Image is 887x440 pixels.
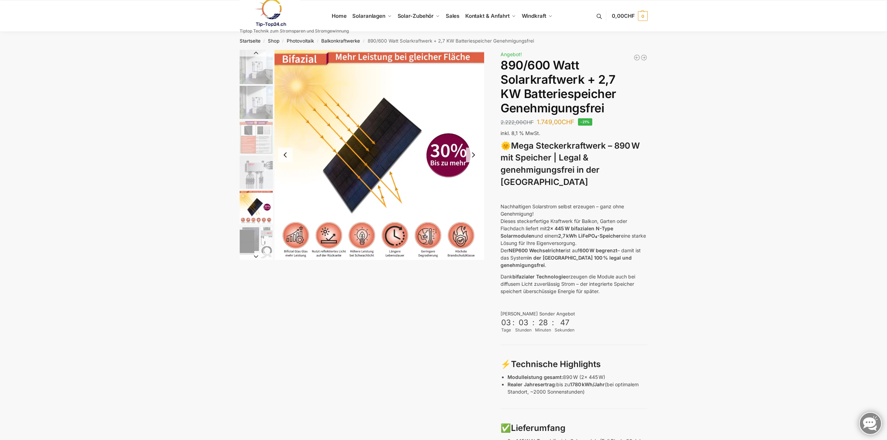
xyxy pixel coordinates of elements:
p: Dank erzeugen die Module auch bei diffusem Licht zuverlässig Strom – der integrierte Speicher spe... [501,273,647,295]
img: Bificial 30 % mehr Leistung [275,50,484,260]
span: Windkraft [522,13,546,19]
span: CHF [523,119,534,126]
p: 890 W (2x 445 W) [508,373,647,381]
h3: ⚡ [501,358,647,371]
strong: 2x 445 W bifazialen N-Type Solarmodulen [501,225,613,239]
span: Angebot! [501,51,522,57]
div: 47 [555,318,574,327]
img: Balkonkraftwerk mit 2,7kw Speicher [240,50,273,84]
h3: 🌞 [501,140,647,188]
a: Balkonkraftwerke [321,38,360,44]
div: : [552,318,554,331]
a: Solaranlagen [349,0,394,32]
span: Solaranlagen [352,13,385,19]
a: Shop [268,38,279,44]
li: 5 / 12 [238,189,273,224]
span: Sales [446,13,460,19]
span: CHF [562,118,574,126]
div: 28 [536,318,550,327]
img: Bificial im Vergleich zu billig Modulen [240,121,273,154]
li: 3 / 12 [238,120,273,155]
a: Startseite [240,38,261,44]
strong: 600 W begrenzt [579,247,617,253]
img: Bificial 30 % mehr Leistung [240,191,273,224]
strong: Technische Highlights [511,359,601,369]
strong: in der [GEOGRAPHIC_DATA] 100 % legal und genehmigungsfrei [501,255,632,268]
a: Kontakt & Anfahrt [462,0,519,32]
strong: Realer Jahresertrag: [508,381,556,387]
p: Tiptop Technik zum Stromsparen und Stromgewinnung [240,29,349,33]
img: BDS1000 [240,156,273,189]
div: : [512,318,514,331]
div: Stunden [515,327,532,333]
strong: bifazialer Technologie [512,274,566,279]
strong: 1780 kWh/Jahr [570,381,605,387]
li: 4 / 12 [238,155,273,189]
strong: 2,7 kWh LiFePO₄-Speicher [558,233,621,239]
strong: Modulleistung gesamt: [508,374,563,380]
span: 0,00 [612,13,634,19]
strong: Mega Steckerkraftwerk – 890 W mit Speicher | Legal & genehmigungsfrei in der [GEOGRAPHIC_DATA] [501,141,640,187]
li: 5 / 12 [275,50,484,260]
bdi: 2.222,00 [501,119,534,126]
a: Windkraft [519,0,555,32]
span: / [279,38,287,44]
p: bis zu (bei optimalem Standort, ~2000 Sonnenstunden) [508,381,647,395]
bdi: 1.749,00 [537,118,574,126]
button: Next slide [466,148,481,162]
div: [PERSON_NAME] Sonder Angebot [501,311,647,318]
button: Previous slide [240,50,273,57]
div: : [532,318,534,331]
button: Next slide [240,253,273,260]
img: Balkonkraftwerk mit 2,7kw Speicher [240,86,273,119]
button: Previous slide [278,148,293,162]
div: 03 [516,318,531,327]
li: 2 / 12 [238,85,273,120]
div: Minuten [535,327,551,333]
a: Sales [443,0,462,32]
h1: 890/600 Watt Solarkraftwerk + 2,7 KW Batteriespeicher Genehmigungsfrei [501,58,647,115]
div: 03 [501,318,511,327]
span: / [261,38,268,44]
a: Balkonkraftwerk 405/600 Watt erweiterbar [633,54,640,61]
nav: Breadcrumb [227,32,660,50]
a: Photovoltaik [287,38,314,44]
a: 0,00CHF 0 [612,6,647,27]
span: Kontakt & Anfahrt [465,13,510,19]
p: Nachhaltigen Solarstrom selbst erzeugen – ganz ohne Genehmigung! Dieses steckerfertige Kraftwerk ... [501,203,647,269]
span: Solar-Zubehör [398,13,434,19]
li: 6 / 12 [238,224,273,259]
div: Tage [501,327,512,333]
span: CHF [624,13,635,19]
a: Balkonkraftwerk 890 Watt Solarmodulleistung mit 2kW/h Zendure Speicher [640,54,647,61]
span: -21% [578,118,592,126]
div: Sekunden [555,327,574,333]
li: 1 / 12 [238,50,273,85]
li: 7 / 12 [238,259,273,294]
span: / [314,38,321,44]
span: 0 [638,11,648,21]
a: Solar-Zubehör [394,0,443,32]
img: Balkonkraftwerk 860 [240,225,273,259]
strong: Lieferumfang [511,423,565,433]
h3: ✅ [501,422,647,434]
span: inkl. 8,1 % MwSt. [501,130,540,136]
strong: NEP600 Wechselrichter [509,247,565,253]
span: / [360,38,367,44]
